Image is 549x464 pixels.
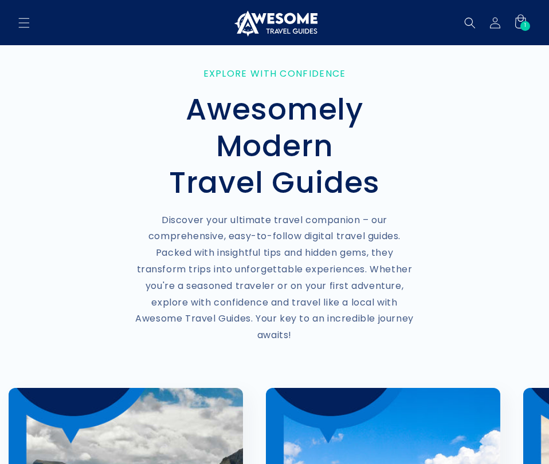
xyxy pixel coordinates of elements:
p: Discover your ultimate travel companion – our comprehensive, easy-to-follow digital travel guides... [131,212,418,344]
a: Awesome Travel Guides [228,5,322,41]
summary: Search [457,10,483,35]
img: Awesome Travel Guides [232,9,317,37]
span: 1 [524,21,527,31]
summary: Menu [11,10,37,35]
p: Explore with Confidence [131,68,418,79]
h2: Awesomely Modern Travel Guides [131,91,418,201]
